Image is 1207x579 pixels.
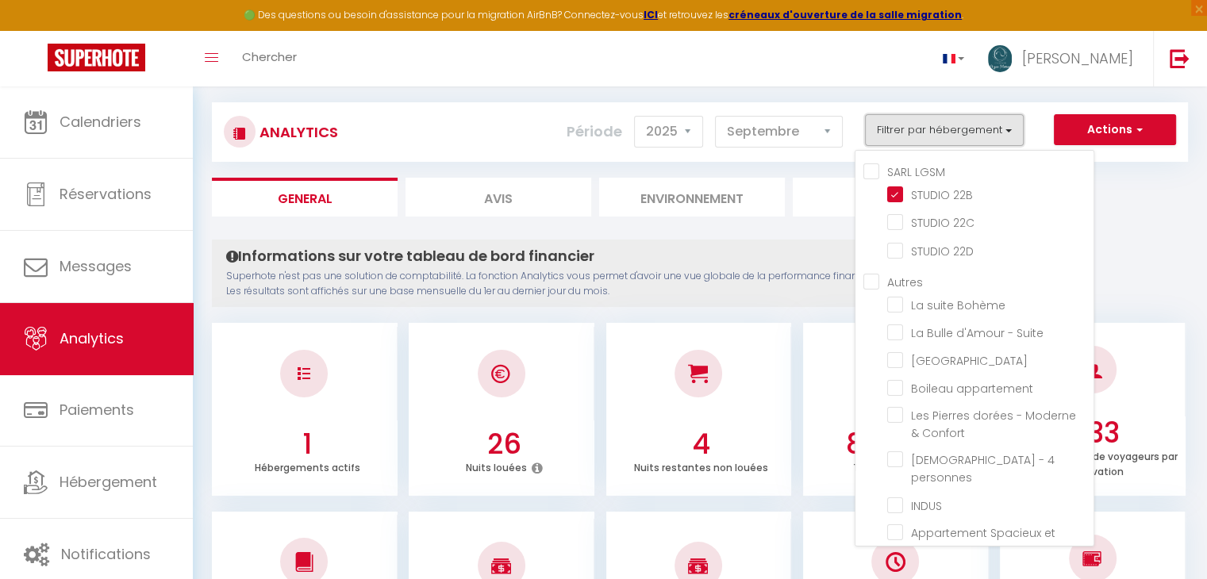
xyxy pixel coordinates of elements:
iframe: Chat [1140,508,1195,567]
span: Analytics [60,328,124,348]
h3: 26 [418,428,590,461]
p: Taux d'occupation [853,458,944,474]
a: Chercher [230,31,309,86]
li: Environnement [599,178,785,217]
h3: 4 [615,428,787,461]
a: ... [PERSON_NAME] [976,31,1153,86]
img: Super Booking [48,44,145,71]
span: La suite Bohème [911,297,1005,313]
img: ... [988,45,1012,72]
img: NO IMAGE [298,367,310,380]
span: Notifications [61,544,151,564]
h3: 1 [221,428,394,461]
li: Avis [406,178,591,217]
a: créneaux d'ouverture de la salle migration [728,8,962,21]
button: Actions [1054,114,1176,146]
img: logout [1170,48,1190,68]
img: NO IMAGE [1082,549,1102,568]
span: STUDIO 22D [911,243,974,259]
h4: Informations sur votre tableau de bord financier [226,247,967,265]
span: Paiements [60,400,134,420]
span: Messages [60,256,132,276]
span: Les Pierres dorées - Moderne & Confort [911,408,1076,441]
p: Superhote n'est pas une solution de comptabilité. La fonction Analytics vous permet d'avoir une v... [226,269,967,299]
button: Filtrer par hébergement [865,114,1024,146]
h3: 1.33 [1009,416,1182,450]
p: Nuits restantes non louées [634,458,768,474]
p: Nuits louées [466,458,527,474]
span: Calendriers [60,112,141,132]
span: [PERSON_NAME] [1022,48,1133,68]
li: Marché [793,178,978,217]
span: Chercher [242,48,297,65]
button: Ouvrir le widget de chat LiveChat [13,6,60,54]
a: ICI [644,8,658,21]
label: Période [567,114,622,149]
span: [DEMOGRAPHIC_DATA] - 4 personnes [911,452,1055,485]
h3: 86.67 % [813,428,985,461]
span: Réservations [60,184,152,204]
span: INDUS [911,498,942,514]
p: Nombre moyen de voyageurs par réservation [1013,447,1177,478]
img: NO IMAGE [886,552,905,572]
span: Hébergement [60,472,157,492]
li: General [212,178,398,217]
h3: Analytics [256,114,338,150]
p: Hébergements actifs [255,458,360,474]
